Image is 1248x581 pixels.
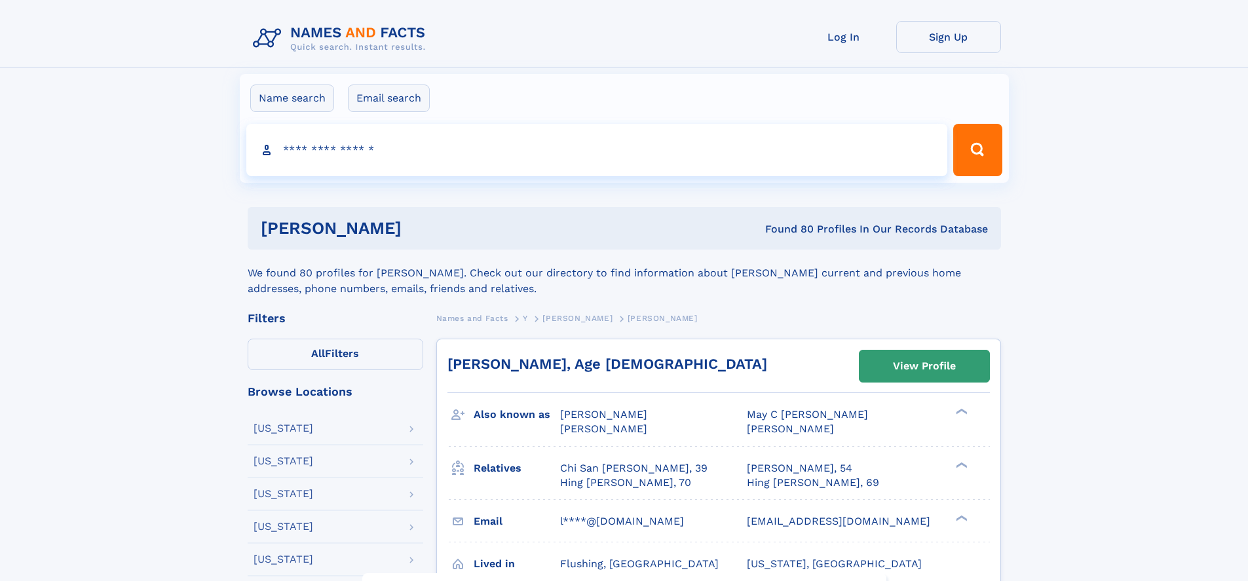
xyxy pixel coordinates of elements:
label: Name search [250,84,334,112]
span: [PERSON_NAME] [542,314,613,323]
span: Flushing, [GEOGRAPHIC_DATA] [560,557,719,570]
a: [PERSON_NAME] [542,310,613,326]
div: [US_STATE] [254,554,313,565]
a: Y [523,310,528,326]
a: Hing [PERSON_NAME], 70 [560,476,691,490]
a: Hing [PERSON_NAME], 69 [747,476,879,490]
a: [PERSON_NAME], Age [DEMOGRAPHIC_DATA] [447,356,767,372]
div: ❯ [953,514,968,522]
span: [PERSON_NAME] [560,422,647,435]
label: Email search [348,84,430,112]
img: Logo Names and Facts [248,21,436,56]
a: Log In [791,21,896,53]
div: We found 80 profiles for [PERSON_NAME]. Check out our directory to find information about [PERSON... [248,250,1001,297]
a: Sign Up [896,21,1001,53]
button: Search Button [953,124,1002,176]
a: [PERSON_NAME], 54 [747,461,852,476]
div: Filters [248,312,423,324]
h3: Also known as [474,403,560,426]
h1: [PERSON_NAME] [261,220,584,236]
div: [US_STATE] [254,521,313,532]
h3: Email [474,510,560,533]
span: May C [PERSON_NAME] [747,408,868,421]
a: Names and Facts [436,310,508,326]
div: ❯ [953,407,968,416]
h3: Relatives [474,457,560,479]
input: search input [246,124,948,176]
h3: Lived in [474,553,560,575]
div: [US_STATE] [254,489,313,499]
span: [EMAIL_ADDRESS][DOMAIN_NAME] [747,515,930,527]
span: [PERSON_NAME] [628,314,698,323]
a: View Profile [860,350,989,382]
span: All [311,347,325,360]
span: [PERSON_NAME] [747,422,834,435]
label: Filters [248,339,423,370]
div: [US_STATE] [254,423,313,434]
div: Browse Locations [248,386,423,398]
div: ❯ [953,460,968,469]
span: [US_STATE], [GEOGRAPHIC_DATA] [747,557,922,570]
a: Chi San [PERSON_NAME], 39 [560,461,708,476]
div: View Profile [893,351,956,381]
span: [PERSON_NAME] [560,408,647,421]
div: [US_STATE] [254,456,313,466]
span: Y [523,314,528,323]
div: Found 80 Profiles In Our Records Database [583,222,988,236]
